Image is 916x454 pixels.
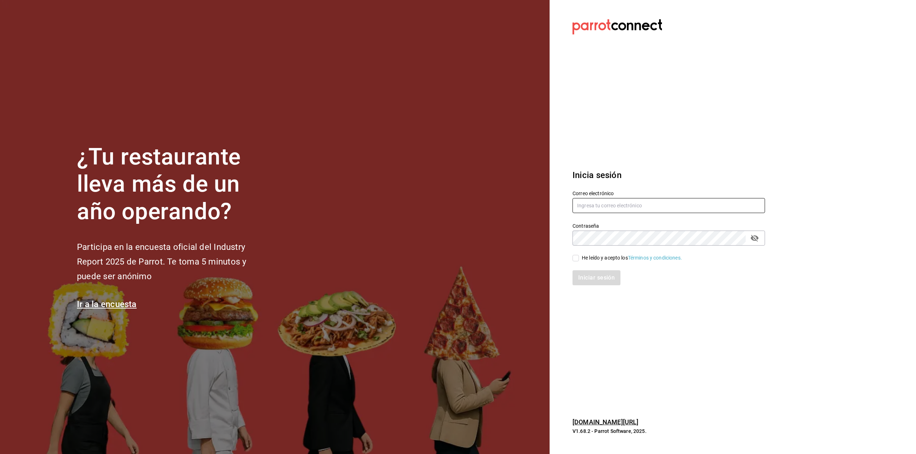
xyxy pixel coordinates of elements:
[572,169,765,182] h3: Inicia sesión
[572,198,765,213] input: Ingresa tu correo electrónico
[572,223,765,228] label: Contraseña
[628,255,682,261] a: Términos y condiciones.
[77,299,137,309] a: Ir a la encuesta
[582,254,682,262] div: He leído y acepto los
[572,428,765,435] p: V1.68.2 - Parrot Software, 2025.
[572,191,765,196] label: Correo electrónico
[77,240,270,283] h2: Participa en la encuesta oficial del Industry Report 2025 de Parrot. Te toma 5 minutos y puede se...
[749,232,761,244] button: passwordField
[77,143,270,226] h1: ¿Tu restaurante lleva más de un año operando?
[572,418,638,426] a: [DOMAIN_NAME][URL]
